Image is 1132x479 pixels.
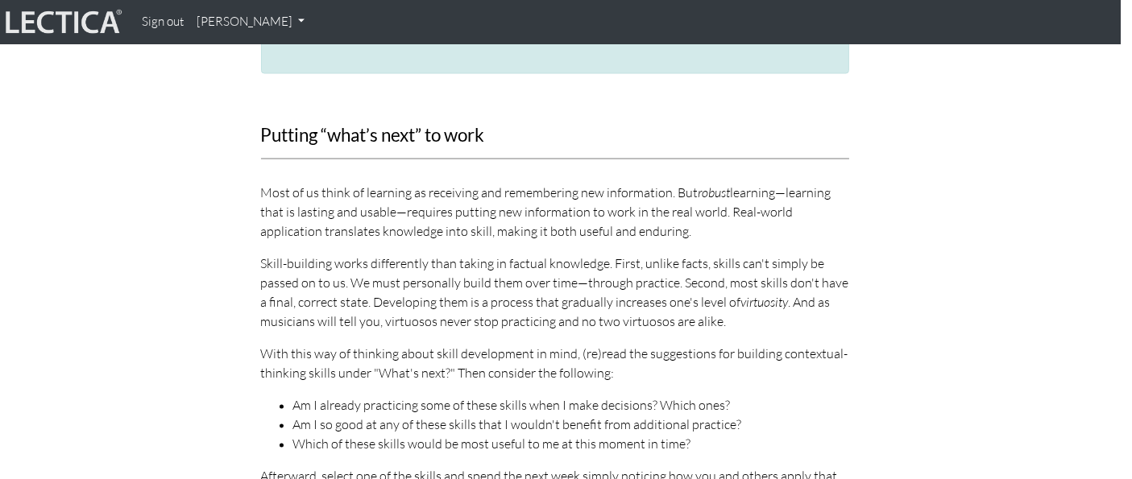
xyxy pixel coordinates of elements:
p: Most of us think of learning as receiving and remembering new information. But learning—learning ... [261,184,849,242]
p: With this way of thinking about skill development in mind, (re)read the suggestions for building ... [261,345,849,383]
img: lecticalive [2,7,122,38]
em: robust [699,185,731,201]
em: virtuosity [741,295,789,311]
li: Am I already practicing some of these skills when I make decisions? Which ones? [293,396,849,415]
h3: Putting “what’s next” to work [261,126,849,146]
a: Sign out [135,6,190,38]
a: [PERSON_NAME] [190,6,311,38]
li: Which of these skills would be most useful to me at this moment in time? [293,435,849,454]
li: Am I so good at any of these skills that I wouldn't benefit from additional practice? [293,415,849,435]
p: Skill-building works differently than taking in factual knowledge. First, unlike facts, skills ca... [261,254,849,332]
